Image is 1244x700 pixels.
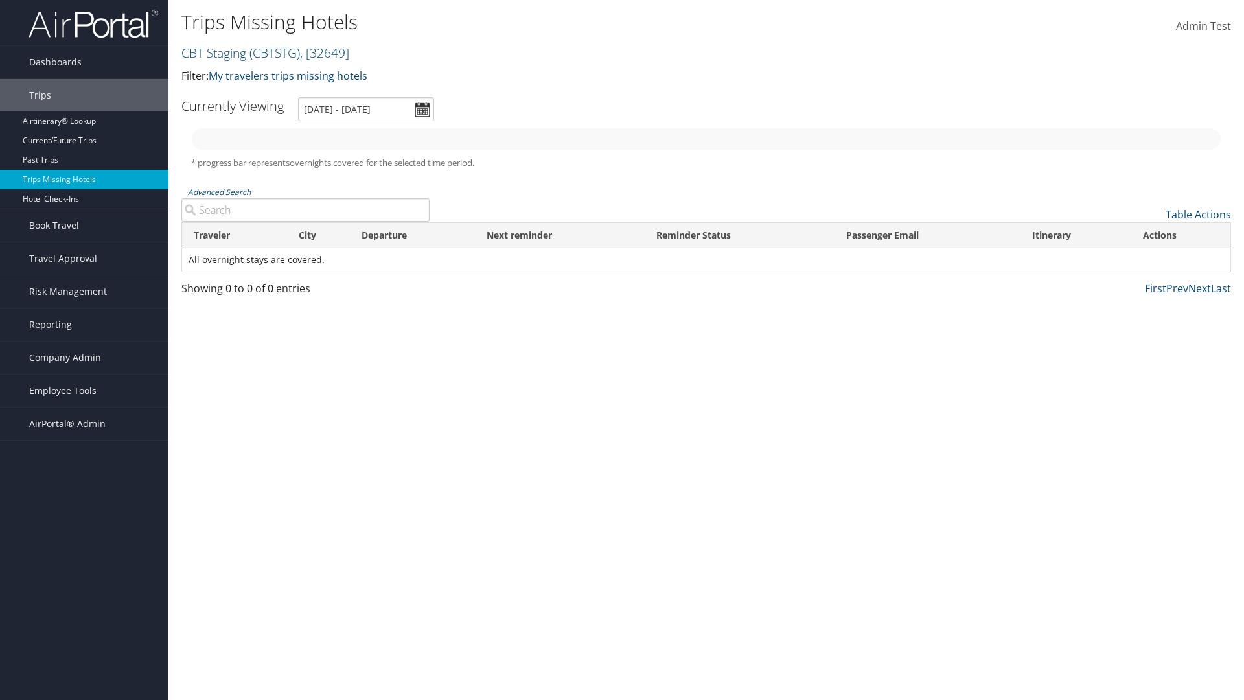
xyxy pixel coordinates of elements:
[350,223,475,248] th: Departure: activate to sort column ascending
[1131,223,1230,248] th: Actions
[29,209,79,242] span: Book Travel
[475,223,645,248] th: Next reminder
[1176,19,1231,33] span: Admin Test
[29,242,97,275] span: Travel Approval
[181,198,430,222] input: Advanced Search
[1211,281,1231,296] a: Last
[1166,281,1188,296] a: Prev
[181,68,881,85] p: Filter:
[1020,223,1131,248] th: Itinerary
[1166,207,1231,222] a: Table Actions
[29,8,158,39] img: airportal-logo.png
[287,223,350,248] th: City: activate to sort column ascending
[29,408,106,440] span: AirPortal® Admin
[29,79,51,111] span: Trips
[1188,281,1211,296] a: Next
[181,97,284,115] h3: Currently Viewing
[191,157,1221,169] h5: * progress bar represents overnights covered for the selected time period.
[298,97,434,121] input: [DATE] - [DATE]
[181,8,881,36] h1: Trips Missing Hotels
[29,275,107,308] span: Risk Management
[249,44,300,62] span: ( CBTSTG )
[29,46,82,78] span: Dashboards
[300,44,349,62] span: , [ 32649 ]
[209,69,367,83] a: My travelers trips missing hotels
[181,44,349,62] a: CBT Staging
[645,223,835,248] th: Reminder Status
[182,223,287,248] th: Traveler: activate to sort column ascending
[1176,6,1231,47] a: Admin Test
[29,309,72,341] span: Reporting
[29,375,97,407] span: Employee Tools
[181,281,430,303] div: Showing 0 to 0 of 0 entries
[182,248,1230,272] td: All overnight stays are covered.
[835,223,1020,248] th: Passenger Email: activate to sort column ascending
[29,342,101,374] span: Company Admin
[188,187,251,198] a: Advanced Search
[1145,281,1166,296] a: First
